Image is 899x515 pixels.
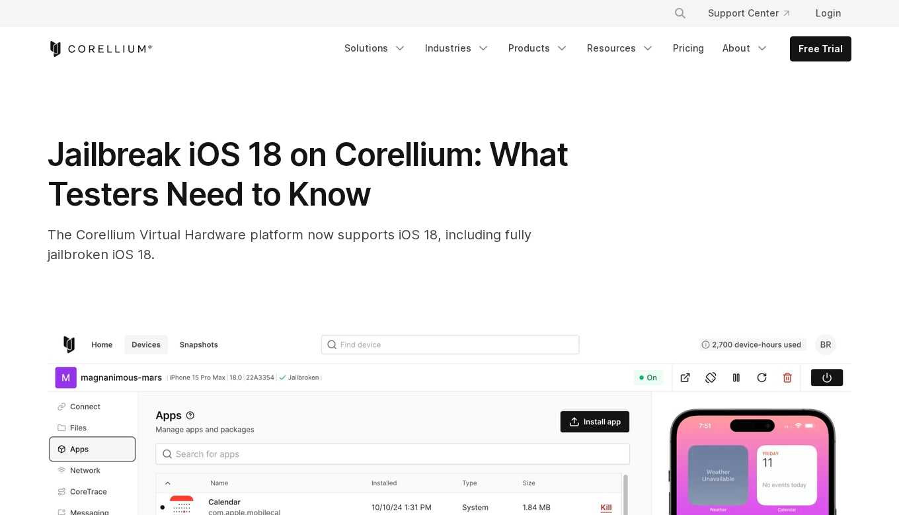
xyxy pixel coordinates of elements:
a: Support Center [697,1,800,25]
button: Search [668,1,692,25]
span: Jailbreak iOS 18 on Corellium: What Testers Need to Know [48,135,568,214]
a: Free Trial [791,37,851,61]
a: Corellium Home [48,41,153,57]
span: The Corellium Virtual Hardware platform now supports iOS 18, including fully jailbroken iOS 18. [48,227,531,262]
a: Solutions [336,36,414,60]
div: Navigation Menu [336,36,851,61]
a: About [715,36,777,60]
a: Products [500,36,576,60]
a: Pricing [665,36,712,60]
a: Industries [417,36,498,60]
a: Login [805,1,851,25]
div: Navigation Menu [658,1,851,25]
a: Resources [579,36,662,60]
